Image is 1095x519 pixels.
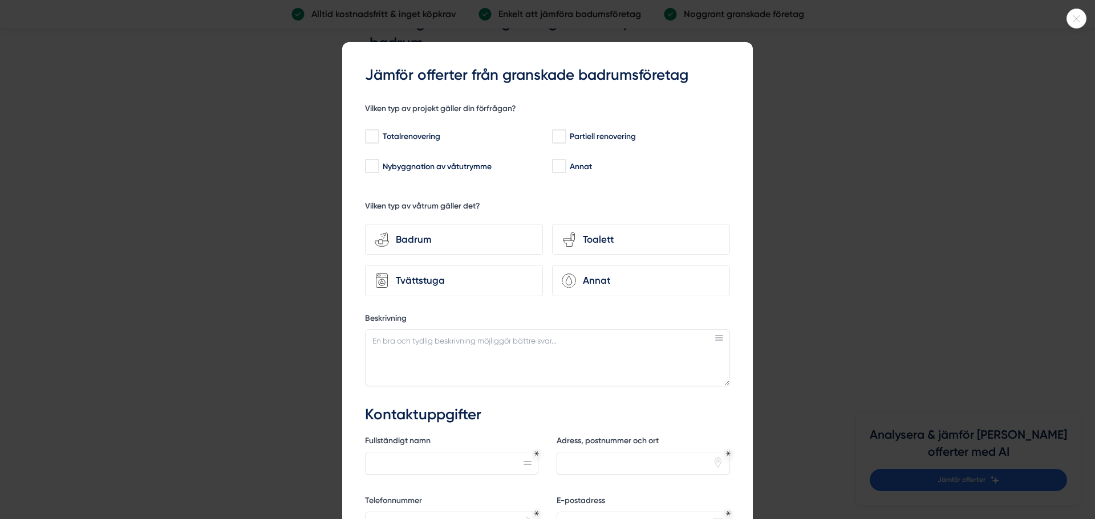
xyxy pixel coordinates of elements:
input: Totalrenovering [365,131,378,142]
label: Telefonnummer [365,495,538,509]
div: Obligatoriskt [726,511,731,516]
h3: Kontaktuppgifter [365,404,730,425]
input: Partiell renovering [552,131,565,142]
input: Annat [552,161,565,172]
label: E-postadress [557,495,730,509]
div: Obligatoriskt [534,511,539,516]
h3: Jämför offerter från granskade badrumsföretag [365,65,730,85]
label: Fullständigt namn [365,435,538,449]
label: Adress, postnummer och ort [557,435,730,449]
h5: Vilken typ av projekt gäller din förfrågan? [365,103,516,117]
h5: Vilken typ av våtrum gäller det? [365,201,480,215]
div: Obligatoriskt [726,451,731,456]
div: Obligatoriskt [534,451,539,456]
label: Beskrivning [365,313,730,327]
input: Nybyggnation av våtutrymme [365,161,378,172]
